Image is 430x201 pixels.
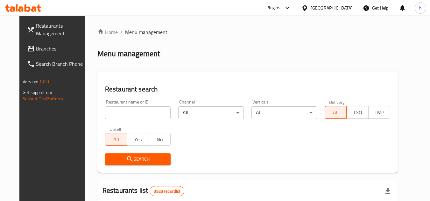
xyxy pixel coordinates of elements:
label: Delivery [329,100,345,104]
a: Restaurants Management [22,18,91,41]
span: TGO [349,108,366,117]
button: TGO [346,106,368,119]
a: Branches [22,41,91,56]
input: Search for restaurant name or ID.. [105,106,171,119]
span: Branches [36,45,86,52]
div: Plugins [266,4,280,12]
button: Search [105,153,171,165]
div: All [251,106,317,119]
div: Export file [380,184,395,199]
span: Version: [23,77,38,86]
span: TMP [371,108,388,117]
span: 9923 record(s) [150,188,184,194]
label: Upsell [109,127,121,131]
span: All [328,108,344,117]
span: All [108,135,124,144]
span: Get support on: [23,88,52,97]
span: 1.0.0 [39,77,49,86]
a: Home [97,28,118,36]
h2: Restaurants list [102,186,184,196]
a: Search Branch Phone [22,56,91,71]
div: [GEOGRAPHIC_DATA] [311,4,353,11]
a: Support.OpsPlatform [23,95,63,103]
span: Menu management [125,28,167,36]
button: Yes [127,133,149,146]
span: Search [110,155,166,163]
button: TMP [368,106,390,119]
button: All [105,133,127,146]
li: / [120,28,123,36]
h2: Menu management [97,49,160,59]
div: All [178,106,244,119]
h2: Restaurant search [105,84,390,94]
span: Search Branch Phone [36,60,86,68]
span: h [419,4,422,11]
span: No [152,135,168,144]
button: All [325,106,347,119]
nav: breadcrumb [97,28,398,36]
span: Restaurants Management [36,22,86,37]
button: No [149,133,171,146]
div: Total records count [150,186,184,196]
span: Yes [130,135,146,144]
